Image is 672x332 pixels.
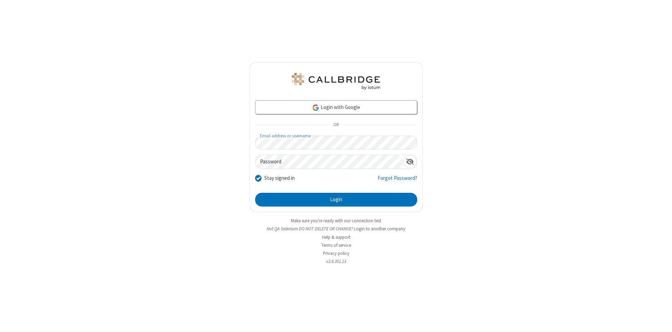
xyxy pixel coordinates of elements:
a: Login with Google [255,100,417,114]
img: google-icon.png [312,104,320,111]
li: v2.6.351.13 [250,258,423,265]
span: OR [330,120,342,130]
a: Forgot Password? [378,174,417,188]
input: Email address or username [255,136,417,149]
button: Login [255,193,417,207]
div: Show password [403,155,417,168]
a: Terms of service [321,242,351,248]
input: Password [255,155,403,169]
iframe: Chat [654,314,667,327]
label: Stay signed in [264,174,295,182]
a: Help & support [322,234,350,240]
a: Make sure you're ready with our connection test [291,218,381,224]
a: Privacy policy [323,250,349,256]
img: QA Selenium DO NOT DELETE OR CHANGE [290,73,381,90]
button: Login to another company [354,225,405,232]
li: Not QA Selenium DO NOT DELETE OR CHANGE? [250,225,423,232]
